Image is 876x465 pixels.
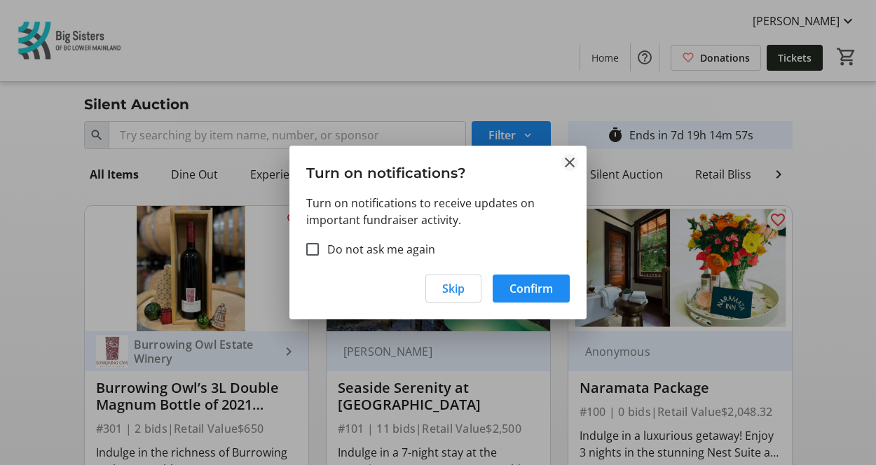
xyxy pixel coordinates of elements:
[425,275,481,303] button: Skip
[442,280,465,297] span: Skip
[289,146,587,194] h3: Turn on notifications?
[561,154,578,171] button: Close
[306,195,570,228] p: Turn on notifications to receive updates on important fundraiser activity.
[493,275,570,303] button: Confirm
[509,280,553,297] span: Confirm
[319,241,435,258] label: Do not ask me again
